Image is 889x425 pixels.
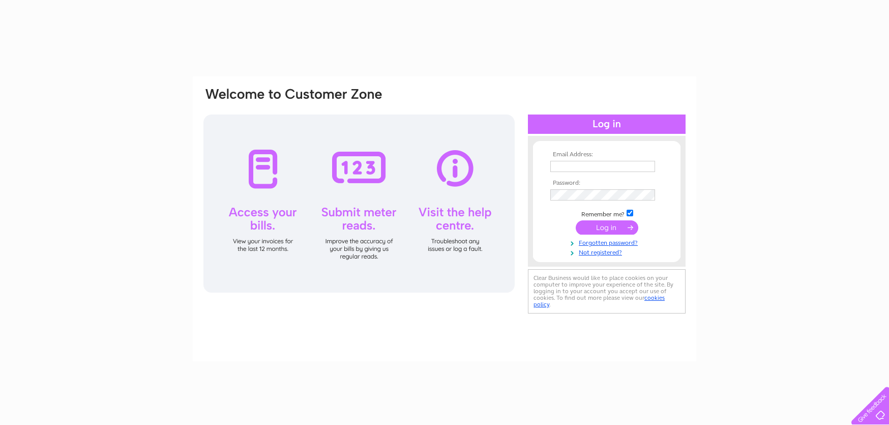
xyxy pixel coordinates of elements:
th: Password: [548,180,666,187]
th: Email Address: [548,151,666,158]
div: Clear Business would like to place cookies on your computer to improve your experience of the sit... [528,269,686,314]
a: Forgotten password? [550,237,666,247]
input: Submit [576,220,638,235]
a: cookies policy [534,294,665,308]
td: Remember me? [548,208,666,218]
a: Not registered? [550,247,666,257]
